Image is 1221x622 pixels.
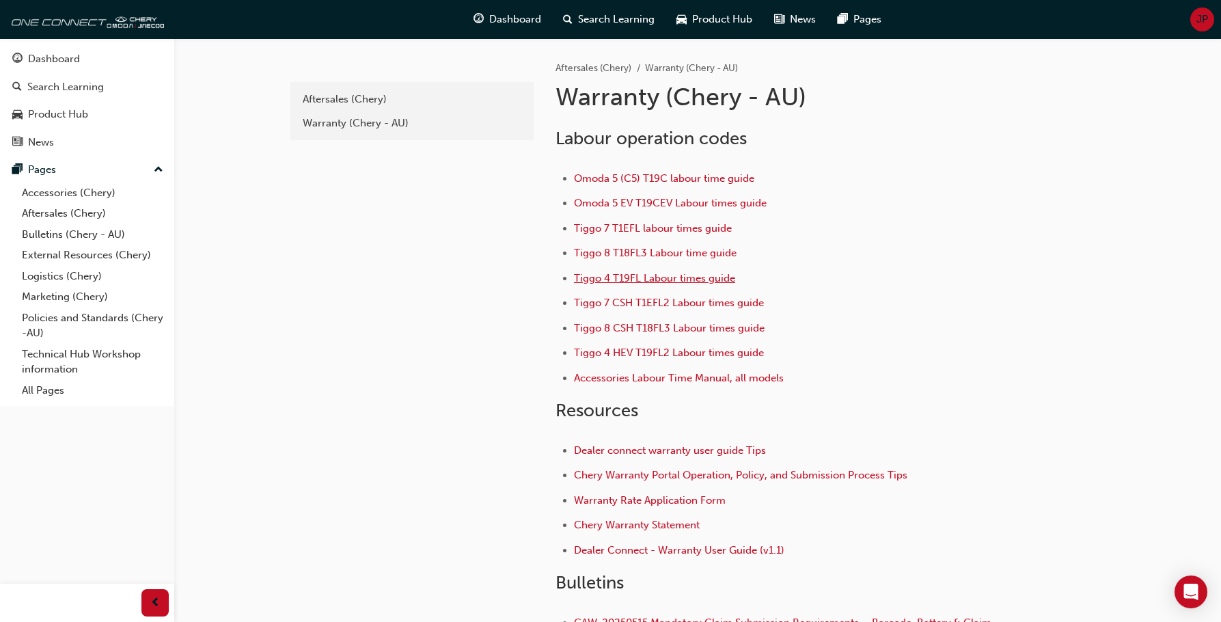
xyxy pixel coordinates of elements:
a: Dealer Connect - Warranty User Guide (v1.1) [574,544,784,556]
a: Policies and Standards (Chery -AU) [16,308,169,344]
span: search-icon [12,81,22,94]
button: JP [1190,8,1214,31]
span: news-icon [12,137,23,149]
div: Open Intercom Messenger [1175,576,1207,608]
span: guage-icon [12,53,23,66]
button: Pages [5,157,169,182]
span: car-icon [676,11,687,28]
span: Dashboard [489,12,541,27]
span: News [790,12,816,27]
a: Tiggo 8 CSH T18FL3 Labour times guide [574,322,765,334]
a: Dealer connect warranty user guide Tips [574,444,766,457]
span: Search Learning [578,12,655,27]
li: Warranty (Chery - AU) [645,61,738,77]
span: Pages [853,12,881,27]
a: Accessories (Chery) [16,182,169,204]
span: Bulletins [555,572,624,593]
a: Accessories Labour Time Manual, all models [574,372,784,384]
button: DashboardSearch LearningProduct HubNews [5,44,169,157]
span: JP [1196,12,1208,27]
a: All Pages [16,380,169,401]
a: News [5,130,169,155]
span: pages-icon [838,11,848,28]
a: Warranty Rate Application Form [574,494,726,506]
a: search-iconSearch Learning [552,5,666,33]
a: Tiggo 4 HEV T19FL2 Labour times guide [574,347,764,359]
h1: Warranty (Chery - AU) [555,82,1004,112]
a: news-iconNews [763,5,827,33]
a: Chery Warranty Portal Operation, Policy, and Submission Process Tips [574,469,907,481]
a: Tiggo 7 CSH T1EFL2 Labour times guide [574,297,764,309]
div: Dashboard [28,51,80,67]
a: Bulletins (Chery - AU) [16,224,169,245]
div: Aftersales (Chery) [303,92,521,107]
a: Search Learning [5,75,169,100]
a: Tiggo 4 T19FL Labour times guide [574,272,735,284]
a: Aftersales (Chery) [555,62,631,74]
span: car-icon [12,109,23,121]
a: Aftersales (Chery) [16,203,169,224]
a: Chery Warranty Statement [574,519,700,531]
div: Pages [28,162,56,178]
span: up-icon [154,161,163,179]
span: search-icon [563,11,573,28]
img: oneconnect [7,5,164,33]
a: Warranty (Chery - AU) [296,111,528,135]
a: pages-iconPages [827,5,892,33]
a: Logistics (Chery) [16,266,169,287]
div: Warranty (Chery - AU) [303,116,521,131]
a: Aftersales (Chery) [296,87,528,111]
span: Product Hub [692,12,752,27]
div: News [28,135,54,150]
a: Technical Hub Workshop information [16,344,169,380]
div: Product Hub [28,107,88,122]
a: Marketing (Chery) [16,286,169,308]
span: pages-icon [12,164,23,176]
span: Labour operation codes [555,128,747,149]
span: Resources [555,400,638,421]
a: guage-iconDashboard [463,5,552,33]
a: Omoda 5 (C5) T19C labour time guide [574,172,754,185]
div: Search Learning [27,79,104,95]
a: Tiggo 8 T18FL3 Labour time guide [574,247,737,259]
span: news-icon [774,11,784,28]
a: Omoda 5 EV T19CEV Labour times guide [574,197,767,209]
span: guage-icon [474,11,484,28]
a: Product Hub [5,102,169,127]
a: Dashboard [5,46,169,72]
a: External Resources (Chery) [16,245,169,266]
span: prev-icon [150,595,161,612]
a: Tiggo 7 T1EFL labour times guide [574,222,732,234]
a: car-iconProduct Hub [666,5,763,33]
